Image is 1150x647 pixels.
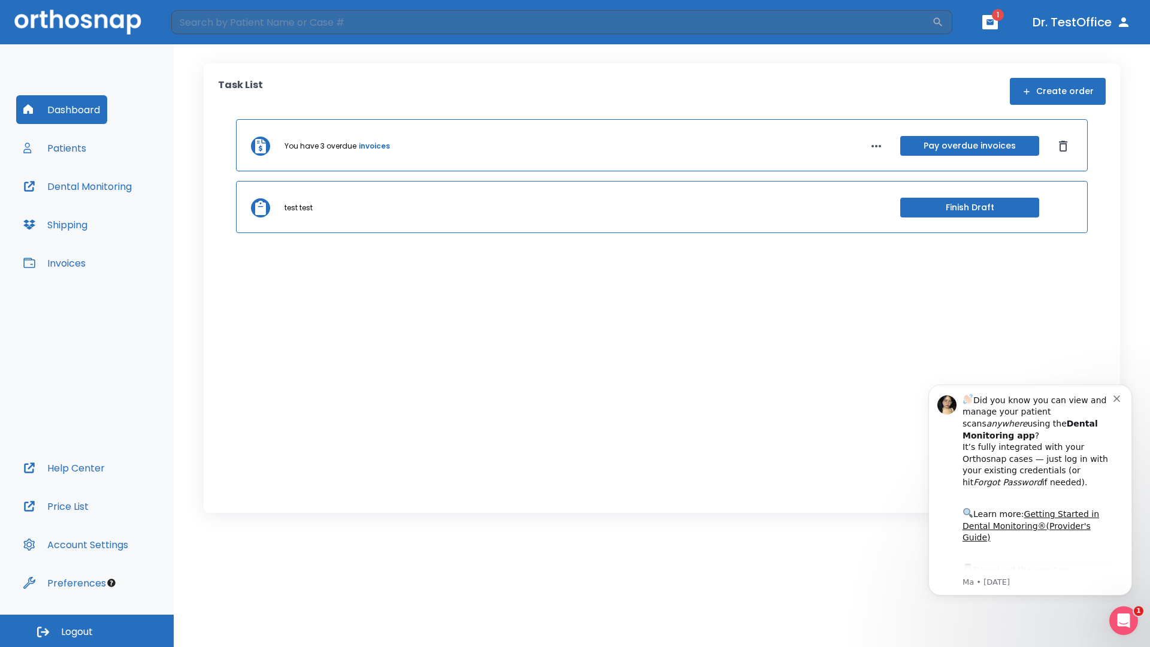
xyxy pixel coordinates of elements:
[16,95,107,124] button: Dashboard
[16,492,96,521] button: Price List
[1054,137,1073,156] button: Dismiss
[106,578,117,588] div: Tooltip anchor
[992,9,1004,21] span: 1
[285,141,356,152] p: You have 3 overdue
[359,141,390,152] a: invoices
[16,134,93,162] button: Patients
[52,188,203,249] div: Download the app: | ​ Let us know if you need help getting started!
[171,10,932,34] input: Search by Patient Name or Case #
[16,210,95,239] button: Shipping
[1109,606,1138,635] iframe: Intercom live chat
[52,191,159,213] a: App Store
[900,198,1039,217] button: Finish Draft
[14,10,141,34] img: Orthosnap
[1134,606,1143,616] span: 1
[16,249,93,277] button: Invoices
[16,453,112,482] button: Help Center
[218,78,263,105] p: Task List
[1010,78,1106,105] button: Create order
[16,172,139,201] button: Dental Monitoring
[52,203,203,214] p: Message from Ma, sent 5w ago
[1028,11,1136,33] button: Dr. TestOffice
[203,19,213,28] button: Dismiss notification
[16,530,135,559] button: Account Settings
[910,374,1150,603] iframe: Intercom notifications message
[900,136,1039,156] button: Pay overdue invoices
[16,569,113,597] button: Preferences
[61,625,93,639] span: Logout
[285,202,313,213] p: test test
